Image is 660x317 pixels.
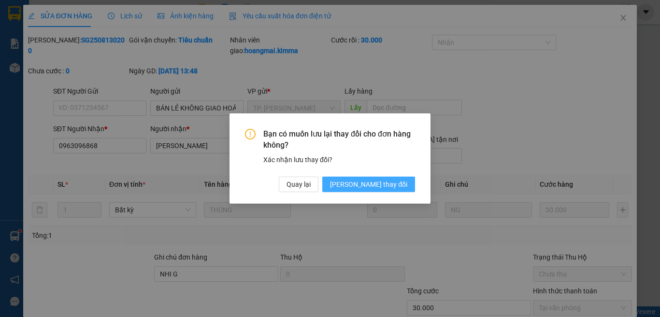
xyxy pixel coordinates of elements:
[263,129,415,151] span: Bạn có muốn lưu lại thay đổi cho đơn hàng không?
[287,179,311,190] span: Quay lại
[330,179,407,190] span: [PERSON_NAME] thay đổi
[322,177,415,192] button: [PERSON_NAME] thay đổi
[279,177,318,192] button: Quay lại
[263,154,415,165] div: Xác nhận lưu thay đổi?
[245,129,256,139] span: exclamation-circle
